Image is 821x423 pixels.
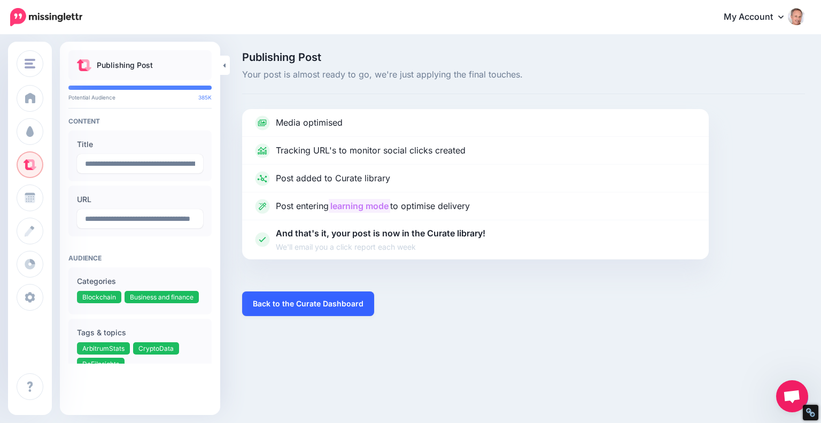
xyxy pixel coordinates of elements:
p: And that's it, your post is now in the Curate library! [276,227,485,253]
label: Title [77,138,203,151]
h4: Audience [68,254,212,262]
div: Open chat [776,380,808,412]
span: DeFiInsights [82,360,119,368]
span: Blockchain [82,293,116,301]
mark: learning mode [329,199,390,213]
span: Publishing Post [242,52,805,63]
label: Tags & topics [77,326,203,339]
span: Your post is almost ready to go, we're just applying the final touches. [242,68,805,82]
div: Restore Info Box &#10;&#10;NoFollow Info:&#10; META-Robots NoFollow: &#09;true&#10; META-Robots N... [805,407,816,418]
a: My Account [713,4,805,30]
p: Publishing Post [97,59,153,72]
label: Categories [77,275,203,288]
img: Missinglettr [10,8,82,26]
p: Media optimised [276,116,343,130]
span: ArbitrumStats [82,344,125,352]
p: Post entering to optimise delivery [276,199,470,213]
span: CryptoData [138,344,174,352]
p: Potential Audience [68,94,212,101]
h4: Content [68,117,212,125]
span: We'll email you a click report each week [276,241,485,253]
a: Back to the Curate Dashboard [242,291,374,316]
span: Business and finance [130,293,193,301]
p: Tracking URL's to monitor social clicks created [276,144,466,158]
label: URL [77,193,203,206]
img: curate.png [77,59,91,71]
span: 385K [198,94,212,101]
img: menu.png [25,59,35,68]
p: Post added to Curate library [276,172,390,186]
